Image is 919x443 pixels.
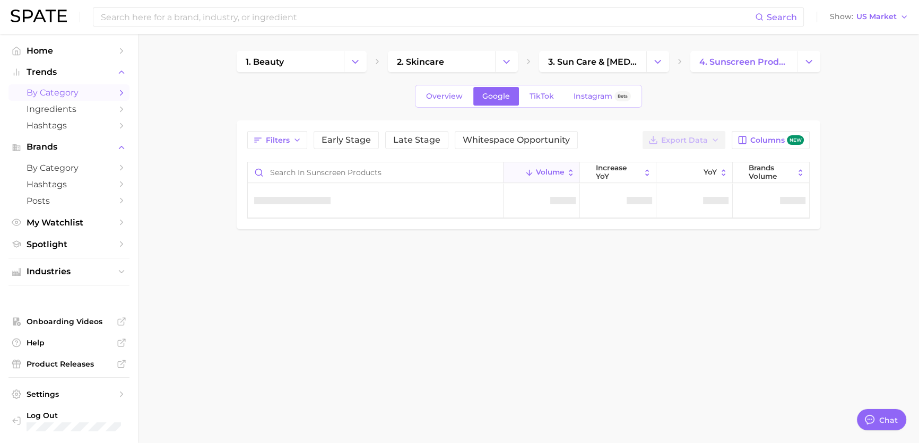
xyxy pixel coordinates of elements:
span: Columns [750,135,804,145]
span: Industries [27,267,111,276]
button: Change Category [646,51,669,72]
a: Google [473,87,519,106]
a: InstagramBeta [565,87,640,106]
a: 3. sun care & [MEDICAL_DATA] [539,51,646,72]
span: Brands Volume [749,164,794,180]
span: Instagram [574,92,612,101]
span: Late Stage [393,136,440,144]
span: TikTok [530,92,554,101]
span: 1. beauty [246,57,284,67]
a: Hashtags [8,117,129,134]
span: Early Stage [322,136,371,144]
a: by Category [8,160,129,176]
a: TikTok [521,87,563,106]
span: Product Releases [27,359,111,369]
span: Google [482,92,510,101]
span: YoY [704,168,717,177]
button: Change Category [344,51,367,72]
img: SPATE [11,10,67,22]
button: Brands [8,139,129,155]
span: increase YoY [596,164,640,180]
a: Product Releases [8,356,129,372]
span: Brands [27,142,111,152]
button: Industries [8,264,129,280]
button: Filters [247,131,307,149]
span: Whitespace Opportunity [463,136,570,144]
button: Columnsnew [732,131,810,149]
span: by Category [27,163,111,173]
a: by Category [8,84,129,101]
button: YoY [656,162,733,183]
a: Hashtags [8,176,129,193]
a: My Watchlist [8,214,129,231]
a: Log out. Currently logged in with e-mail jkno@cosmax.com. [8,407,129,435]
span: Ingredients [27,104,111,114]
a: Ingredients [8,101,129,117]
span: Spotlight [27,239,111,249]
span: US Market [856,14,897,20]
span: Export Data [661,136,708,145]
button: ShowUS Market [827,10,911,24]
span: 3. sun care & [MEDICAL_DATA] [548,57,637,67]
span: Onboarding Videos [27,317,111,326]
button: Trends [8,64,129,80]
span: Hashtags [27,120,111,131]
span: Log Out [27,411,121,420]
span: Beta [618,92,628,101]
span: Home [27,46,111,56]
span: Filters [266,136,290,145]
a: Help [8,335,129,351]
input: Search in sunscreen products [248,162,503,183]
a: Home [8,42,129,59]
button: Brands Volume [733,162,809,183]
span: My Watchlist [27,218,111,228]
a: 4. sunscreen products [690,51,797,72]
span: Settings [27,389,111,399]
button: Volume [504,162,580,183]
a: Onboarding Videos [8,314,129,329]
span: new [787,135,804,145]
span: Show [830,14,853,20]
a: 2. skincare [388,51,495,72]
span: Hashtags [27,179,111,189]
button: Change Category [495,51,518,72]
span: Help [27,338,111,348]
input: Search here for a brand, industry, or ingredient [100,8,755,26]
span: Search [767,12,797,22]
span: Volume [536,168,564,177]
span: by Category [27,88,111,98]
span: Posts [27,196,111,206]
a: Overview [417,87,472,106]
button: Export Data [643,131,725,149]
span: Trends [27,67,111,77]
a: Posts [8,193,129,209]
span: 4. sunscreen products [699,57,788,67]
span: 2. skincare [397,57,444,67]
a: Settings [8,386,129,402]
a: Spotlight [8,236,129,253]
button: Change Category [797,51,820,72]
a: 1. beauty [237,51,344,72]
span: Overview [426,92,463,101]
button: increase YoY [580,162,656,183]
